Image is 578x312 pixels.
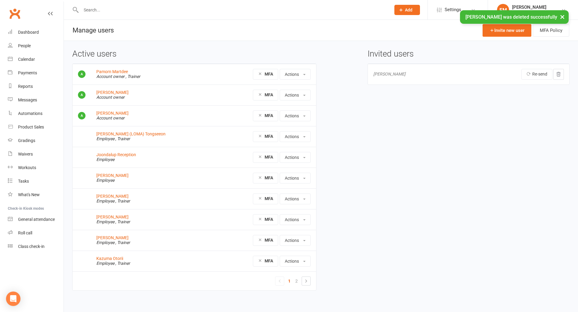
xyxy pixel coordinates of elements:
[8,188,64,202] a: What's New
[280,256,311,267] button: Actions
[18,152,33,156] div: Waivers
[280,173,311,184] button: Actions
[18,244,45,249] div: Class check-in
[96,95,125,100] em: Account owner
[465,14,557,20] span: [PERSON_NAME] was deleted successfully
[8,107,64,120] a: Automations
[96,194,129,199] a: [PERSON_NAME]
[115,199,130,203] em: , Trainer
[18,192,40,197] div: What's New
[18,217,55,222] div: General attendance
[6,292,20,306] div: Open Intercom Messenger
[96,90,129,95] a: [PERSON_NAME]
[265,155,273,159] strong: MFA
[286,277,293,285] a: 1
[8,80,64,93] a: Reports
[79,6,387,14] input: Search...
[405,8,412,12] span: Add
[64,20,114,41] h1: Manage users
[115,219,130,224] em: , Trainer
[8,93,64,107] a: Messages
[483,24,531,37] a: Invite new user
[512,10,561,15] div: Champions Gym Highgate
[293,277,300,285] a: 2
[265,175,273,180] strong: MFA
[18,125,44,129] div: Product Sales
[8,66,64,80] a: Payments
[96,235,129,240] a: [PERSON_NAME]
[96,116,125,120] em: Account owner
[96,173,129,178] a: [PERSON_NAME]
[533,24,569,37] button: MFA Policy
[18,230,32,235] div: Roll call
[265,72,273,76] strong: MFA
[280,193,311,204] button: Actions
[265,238,273,242] strong: MFA
[265,113,273,118] strong: MFA
[96,219,114,224] em: Employee
[18,97,37,102] div: Messages
[96,157,114,162] em: Employee
[8,240,64,253] a: Class kiosk mode
[18,57,35,62] div: Calendar
[18,179,29,184] div: Tasks
[521,69,552,80] a: Re-send
[280,152,311,163] button: Actions
[265,92,273,97] strong: MFA
[72,49,316,59] h3: Active users
[8,226,64,240] a: Roll call
[280,235,311,246] button: Actions
[8,26,64,39] a: Dashboard
[280,131,311,142] button: Actions
[7,6,22,21] a: Clubworx
[8,53,64,66] a: Calendar
[18,30,39,35] div: Dashboard
[8,120,64,134] a: Product Sales
[265,258,273,263] strong: MFA
[280,90,311,100] button: Actions
[8,39,64,53] a: People
[96,69,128,74] a: Pamorn Martdee
[18,70,37,75] div: Payments
[96,74,125,79] em: Account owner
[18,165,36,170] div: Workouts
[8,213,64,226] a: General attendance kiosk mode
[96,152,136,157] a: Joondalup Reception
[96,136,114,141] em: Employee
[557,10,568,23] button: ×
[115,240,130,245] em: , Trainer
[96,199,114,203] em: Employee
[265,217,273,222] strong: MFA
[8,147,64,161] a: Waivers
[18,84,33,89] div: Reports
[115,261,130,266] em: , Trainer
[512,5,561,10] div: [PERSON_NAME]
[373,72,406,76] span: [PERSON_NAME]
[96,131,166,136] a: [PERSON_NAME] (LOMA) Tongseeon
[96,261,114,266] em: Employee
[96,256,123,261] a: Kazuma Otorii
[96,240,114,245] em: Employee
[265,196,273,201] strong: MFA
[18,111,42,116] div: Automations
[18,138,35,143] div: Gradings
[280,110,311,121] button: Actions
[126,74,140,79] em: , Trainer
[368,49,570,59] h3: Invited users
[394,5,420,15] button: Add
[280,69,311,80] button: Actions
[96,215,129,219] a: [PERSON_NAME]
[265,134,273,139] strong: MFA
[18,43,31,48] div: People
[280,214,311,225] button: Actions
[497,4,509,16] div: EM
[96,178,114,183] em: Employee
[115,136,130,141] em: , Trainer
[8,134,64,147] a: Gradings
[8,161,64,175] a: Workouts
[96,111,129,116] a: [PERSON_NAME]
[8,175,64,188] a: Tasks
[445,3,461,17] span: Settings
